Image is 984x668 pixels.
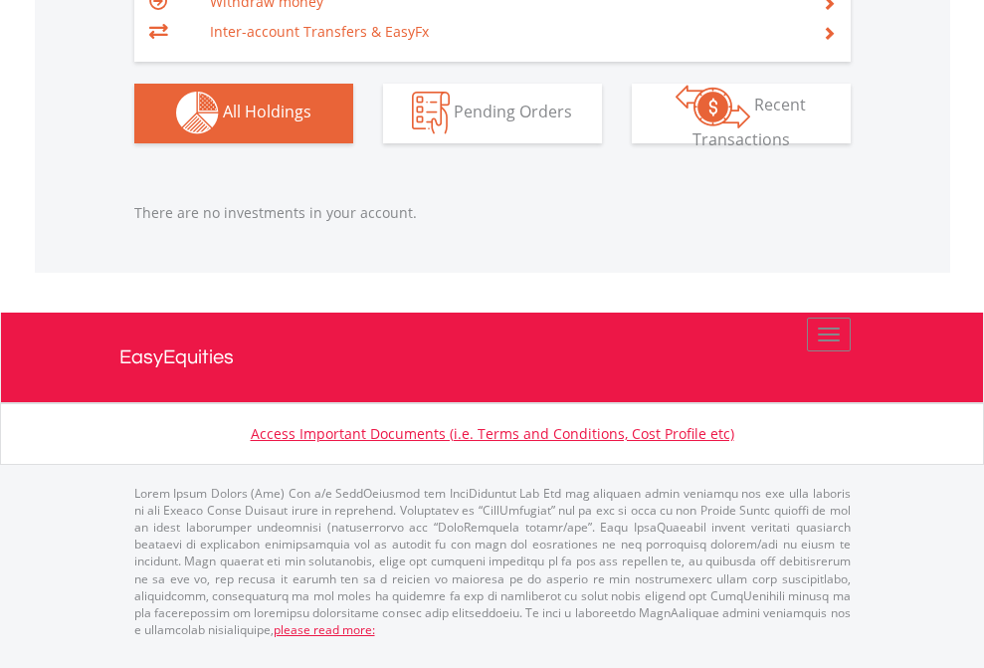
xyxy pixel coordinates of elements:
[134,84,353,143] button: All Holdings
[223,101,311,122] span: All Holdings
[454,101,572,122] span: Pending Orders
[119,313,866,402] a: EasyEquities
[676,85,750,128] img: transactions-zar-wht.png
[134,203,851,223] p: There are no investments in your account.
[210,17,798,47] td: Inter-account Transfers & EasyFx
[274,621,375,638] a: please read more:
[412,92,450,134] img: pending_instructions-wht.png
[632,84,851,143] button: Recent Transactions
[383,84,602,143] button: Pending Orders
[176,92,219,134] img: holdings-wht.png
[134,485,851,638] p: Lorem Ipsum Dolors (Ame) Con a/e SeddOeiusmod tem InciDiduntut Lab Etd mag aliquaen admin veniamq...
[692,94,807,150] span: Recent Transactions
[251,424,734,443] a: Access Important Documents (i.e. Terms and Conditions, Cost Profile etc)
